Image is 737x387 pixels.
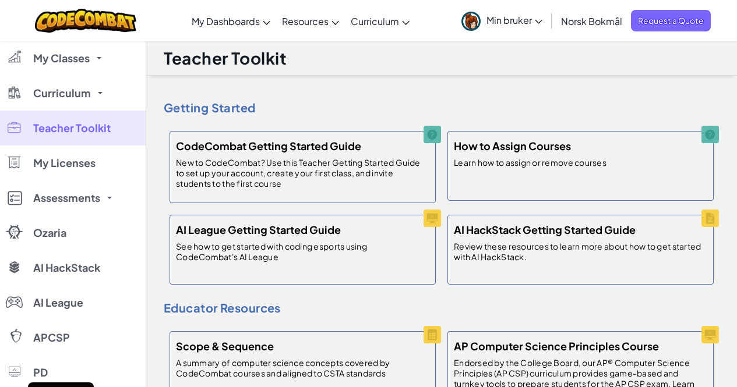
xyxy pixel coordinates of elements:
[176,157,429,189] p: New to CodeCombat? Use this Teacher Getting Started Guide to set up your account, create your fir...
[164,47,287,69] h1: Teacher Toolkit
[33,88,91,98] span: Curriculum
[631,10,711,31] a: Request a Quote
[454,221,636,238] h5: AI HackStack Getting Started Guide
[33,297,83,308] span: AI League
[176,241,429,262] p: See how to get started with coding esports using CodeCombat's AI League
[454,241,707,262] p: Review these resources to learn more about how to get started with AI HackStack.
[176,137,361,154] h5: CodeCombat Getting Started Guide
[351,15,399,27] span: Curriculum
[192,15,260,27] span: My Dashboards
[276,5,345,37] a: Resources
[33,123,111,133] span: Teacher Toolkit
[442,125,720,207] a: How to Assign Courses Learn how to assign or remove courses
[456,2,548,39] a: Min bruker
[33,262,100,273] span: AI HackStack
[33,228,66,238] span: Ozaria
[33,158,96,168] span: My Licenses
[454,137,571,154] h5: How to Assign Courses
[164,209,442,290] a: AI League Getting Started Guide See how to get started with coding esports using CodeCombat's AI ...
[33,193,100,203] span: Assessments
[486,14,542,26] span: Min bruker
[176,221,341,238] h5: AI League Getting Started Guide
[164,299,720,317] h4: Educator Resources
[35,9,137,33] img: CodeCombat logo
[186,5,276,37] a: My Dashboards
[454,338,659,354] h5: AP Computer Science Principles Course
[555,5,628,37] a: Norsk Bokmål
[176,357,429,378] p: A summary of computer science concepts covered by CodeCombat courses and aligned to CSTA standards
[345,5,415,37] a: Curriculum
[461,12,481,31] img: avatar
[164,125,442,209] a: CodeCombat Getting Started Guide New to CodeCombat? Use this Teacher Getting Started Guide to set...
[442,209,720,290] a: AI HackStack Getting Started Guide Review these resources to learn more about how to get started ...
[176,338,274,354] h5: Scope & Sequence
[561,15,622,27] span: Norsk Bokmål
[454,157,606,168] p: Learn how to assign or remove courses
[33,53,90,63] span: My Classes
[164,99,720,116] h4: Getting Started
[282,15,329,27] span: Resources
